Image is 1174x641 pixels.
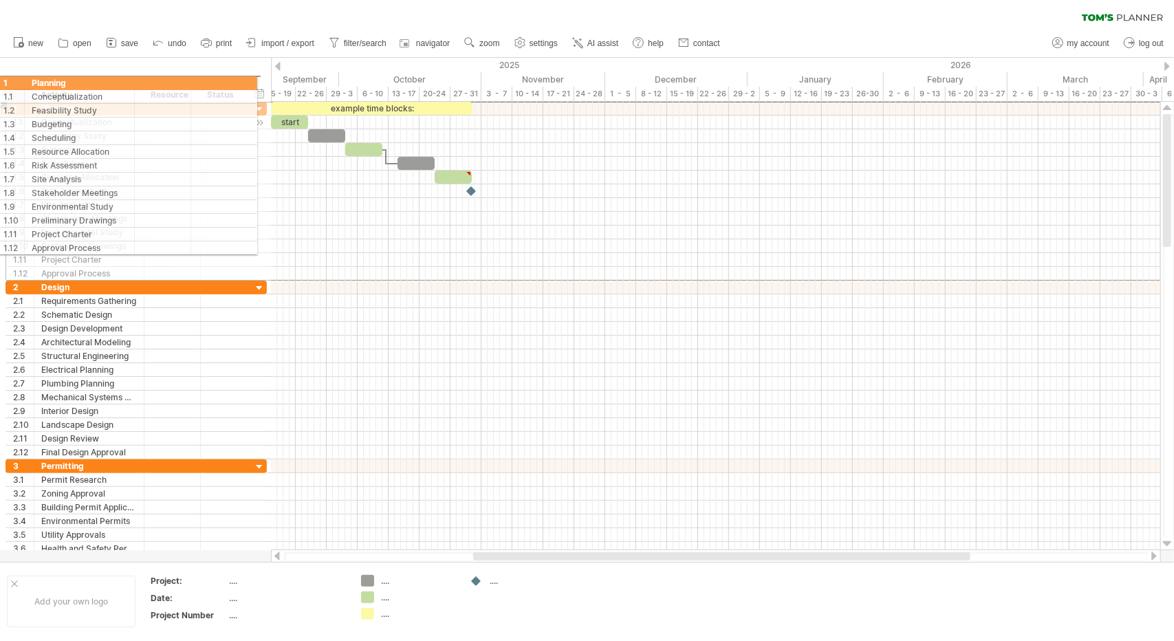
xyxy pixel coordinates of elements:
[229,575,345,587] div: ....
[296,87,327,101] div: 22 - 26
[667,87,698,101] div: 15 - 19
[327,87,358,101] div: 29 - 3
[977,87,1008,101] div: 23 - 27
[490,575,565,587] div: ....
[151,609,226,621] div: Project Number
[13,171,34,184] div: 1.5
[41,446,137,459] div: Final Design Approval
[102,34,142,52] a: save
[450,87,481,101] div: 27 - 31
[41,322,137,335] div: Design Development
[605,72,748,87] div: December 2025
[13,377,34,390] div: 2.7
[13,391,34,404] div: 2.8
[822,87,853,101] div: 19 - 23
[648,39,664,48] span: help
[420,87,450,101] div: 20-24
[41,253,137,266] div: Project Charter
[884,87,915,101] div: 2 - 6
[41,349,137,362] div: Structural Engineering
[13,446,34,459] div: 2.12
[168,39,186,48] span: undo
[884,72,1008,87] div: February 2026
[13,129,34,142] div: 1.2
[461,34,503,52] a: zoom
[13,418,34,431] div: 2.10
[149,34,191,52] a: undo
[748,72,884,87] div: January 2026
[760,87,791,101] div: 5 - 9
[41,281,137,294] div: Design
[13,349,34,362] div: 2.5
[946,87,977,101] div: 16 - 20
[151,592,226,604] div: Date:
[54,34,96,52] a: open
[216,39,232,48] span: print
[693,39,720,48] span: contact
[41,212,137,225] div: Stakeholder Meetings
[41,528,137,541] div: Utility Approvals
[41,267,137,280] div: Approval Process
[151,88,193,102] div: Resource
[7,576,135,627] div: Add your own logo
[253,116,266,130] div: scroll to activity
[121,39,138,48] span: save
[1039,87,1069,101] div: 9 - 13
[41,363,137,376] div: Electrical Planning
[511,34,562,52] a: settings
[358,87,389,101] div: 6 - 10
[13,239,34,252] div: 1.10
[41,157,137,170] div: Scheduling
[41,88,136,102] div: Activity
[416,39,450,48] span: navigator
[339,72,481,87] div: October 2025
[13,116,34,129] div: 1.1
[41,336,137,349] div: Architectural Modeling
[398,34,454,52] a: navigator
[13,281,34,294] div: 2
[381,575,456,587] div: ....
[325,34,391,52] a: filter/search
[41,501,137,514] div: Building Permit Application
[13,253,34,266] div: 1.11
[1069,87,1100,101] div: 16 - 20
[41,514,137,528] div: Environmental Permits
[853,87,884,101] div: 26-30
[229,592,345,604] div: ....
[41,143,137,156] div: Budgeting
[41,487,137,500] div: Zoning Approval
[13,473,34,486] div: 3.1
[13,294,34,307] div: 2.1
[243,34,318,52] a: import / export
[543,87,574,101] div: 17 - 21
[28,39,43,48] span: new
[1008,72,1144,87] div: March 2026
[13,157,34,170] div: 1.4
[271,116,308,129] div: start
[13,542,34,555] div: 3.6
[344,39,387,48] span: filter/search
[41,184,137,197] div: Risk Assessment
[629,34,668,52] a: help
[13,404,34,417] div: 2.9
[512,87,543,101] div: 10 - 14
[13,184,34,197] div: 1.6
[41,391,137,404] div: Mechanical Systems Design
[203,72,339,87] div: September 2025
[698,87,729,101] div: 22 - 26
[636,87,667,101] div: 8 - 12
[13,363,34,376] div: 2.6
[574,87,605,101] div: 24 - 28
[605,87,636,101] div: 1 - 5
[10,34,47,52] a: new
[13,102,34,115] div: 1
[13,514,34,528] div: 3.4
[271,102,472,115] div: example time blocks:
[13,322,34,335] div: 2.3
[13,143,34,156] div: 1.3
[13,501,34,514] div: 3.3
[381,608,456,620] div: ....
[1049,34,1113,52] a: my account
[13,528,34,541] div: 3.5
[41,116,137,129] div: Conceptualization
